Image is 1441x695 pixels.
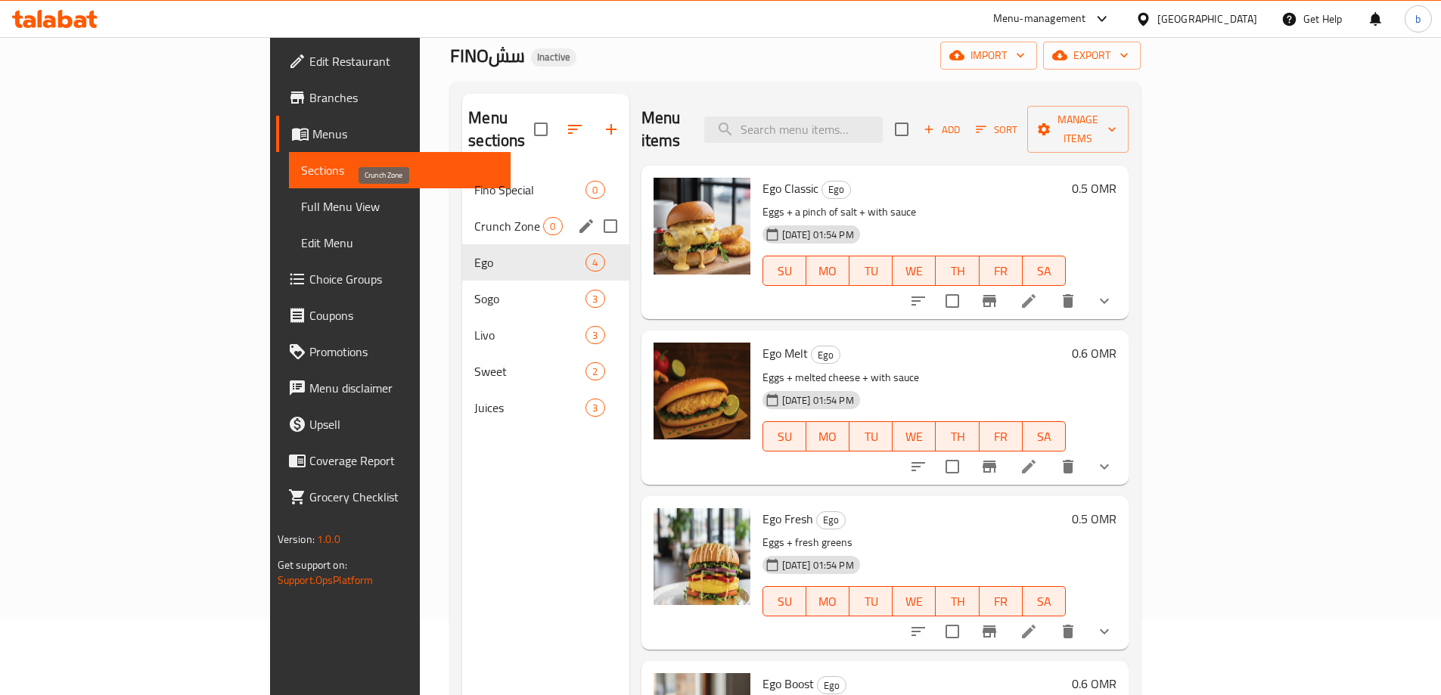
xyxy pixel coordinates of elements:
span: FR [986,591,1017,613]
span: Sort items [966,118,1027,141]
button: MO [806,421,849,451]
div: items [585,253,604,271]
span: [DATE] 01:54 PM [776,558,860,572]
span: Select to update [936,451,968,482]
button: SA [1023,586,1066,616]
button: Add section [593,111,629,147]
button: SA [1023,421,1066,451]
button: sort-choices [900,448,936,485]
span: Upsell [309,415,498,433]
svg: Show Choices [1095,292,1113,310]
button: sort-choices [900,283,936,319]
div: Ego [817,676,846,694]
span: Select all sections [525,113,557,145]
span: b [1415,11,1421,27]
span: [DATE] 01:54 PM [776,228,860,242]
button: Sort [972,118,1021,141]
div: items [543,217,562,235]
span: Branches [309,88,498,107]
button: show more [1086,613,1123,650]
span: Grocery Checklist [309,488,498,506]
h6: 0.5 OMR [1072,508,1116,529]
a: Branches [276,79,511,116]
span: Add [921,121,962,138]
span: 0 [586,183,604,197]
h6: 0.6 OMR [1072,673,1116,694]
img: Ego Fresh [654,508,750,605]
span: TH [942,591,973,613]
div: items [585,290,604,308]
h6: 0.6 OMR [1072,343,1116,364]
button: TU [849,586,893,616]
button: Branch-specific-item [971,613,1008,650]
div: Ego [811,346,840,364]
span: Sort sections [557,111,593,147]
button: show more [1086,283,1123,319]
div: items [585,181,604,199]
span: Ego [812,346,840,364]
a: Sections [289,152,511,188]
span: Version: [278,529,315,549]
span: SU [769,426,800,448]
span: MO [812,591,843,613]
button: Add [918,118,966,141]
span: SA [1029,426,1060,448]
div: Fino Special [474,181,585,199]
button: SU [762,421,806,451]
button: edit [575,215,598,237]
a: Menu disclaimer [276,370,511,406]
span: TU [856,260,887,282]
span: 3 [586,292,604,306]
div: items [585,399,604,417]
span: Choice Groups [309,270,498,288]
a: Upsell [276,406,511,442]
a: Edit Restaurant [276,43,511,79]
button: WE [893,586,936,616]
span: Ego Boost [762,672,814,695]
a: Support.OpsPlatform [278,570,374,590]
p: Eggs + a pinch of salt + with sauce [762,203,1067,222]
span: TH [942,426,973,448]
a: Grocery Checklist [276,479,511,515]
div: Inactive [531,48,576,67]
span: Sweet [474,362,585,380]
div: [GEOGRAPHIC_DATA] [1157,11,1257,27]
span: Coverage Report [309,451,498,470]
span: Select section [886,113,918,145]
button: Branch-specific-item [971,283,1008,319]
span: SA [1029,591,1060,613]
button: MO [806,256,849,286]
div: Ego [821,181,851,199]
span: Menus [312,125,498,143]
p: Eggs + melted cheese + with sauce [762,368,1067,387]
a: Menus [276,116,511,152]
span: Add item [918,118,966,141]
h6: 0.5 OMR [1072,178,1116,199]
span: WE [899,591,930,613]
img: Ego Melt [654,343,750,439]
a: Edit Menu [289,225,511,261]
span: Manage items [1039,110,1116,148]
button: WE [893,421,936,451]
button: TH [936,421,979,451]
span: WE [899,260,930,282]
div: Livo3 [462,317,629,353]
button: TU [849,256,893,286]
h2: Menu items [641,107,687,152]
button: FR [980,586,1023,616]
button: WE [893,256,936,286]
span: Ego [817,511,845,529]
p: Eggs + fresh greens [762,533,1067,552]
div: Fino Special0 [462,172,629,208]
button: SU [762,256,806,286]
span: 3 [586,401,604,415]
a: Edit menu item [1020,622,1038,641]
span: MO [812,260,843,282]
span: MO [812,426,843,448]
button: FR [980,256,1023,286]
svg: Show Choices [1095,622,1113,641]
span: Ego [474,253,585,271]
span: 2 [586,365,604,379]
button: FR [980,421,1023,451]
